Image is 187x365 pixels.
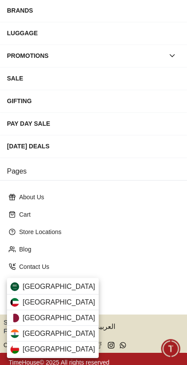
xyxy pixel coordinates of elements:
div: Chat Widget [161,339,180,358]
img: Qatar [10,314,19,322]
img: Oman [10,345,19,354]
span: [GEOGRAPHIC_DATA] [23,328,95,339]
span: [GEOGRAPHIC_DATA] [23,281,95,292]
span: [GEOGRAPHIC_DATA] [23,344,95,355]
img: Saudi Arabia [10,282,19,291]
span: [GEOGRAPHIC_DATA] [23,313,95,323]
img: Kuwait [10,298,19,307]
span: [GEOGRAPHIC_DATA] [23,297,95,308]
img: India [10,329,19,338]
